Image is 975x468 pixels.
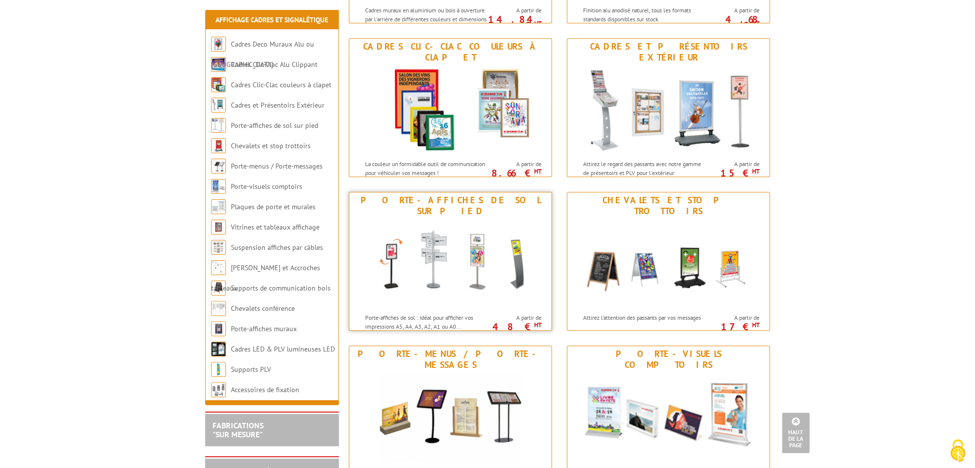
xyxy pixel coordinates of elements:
span: A partir de [491,160,542,168]
div: Cadres et Présentoirs Extérieur [570,41,767,63]
img: Porte-affiches de sol sur pied [211,118,226,133]
img: Cimaises et Accroches tableaux [211,260,226,275]
img: Cadres et Présentoirs Extérieur [577,65,760,155]
p: 14.84 € [486,16,542,28]
div: Porte-affiches de sol sur pied [352,195,549,217]
p: Attirez l’attention des passants par vos messages [583,313,706,322]
p: 48 € [486,324,542,330]
img: Porte-visuels comptoirs [577,373,760,462]
p: Finition alu anodisé naturel, tous les formats standards disponibles sur stock. [583,6,706,23]
button: Cookies (fenêtre modale) [940,434,975,468]
a: Haut de la page [782,412,810,453]
sup: HT [752,19,759,28]
sup: HT [752,167,759,175]
a: Chevalets et stop trottoirs Chevalets et stop trottoirs Attirez l’attention des passants par vos ... [567,192,770,331]
a: Porte-menus / Porte-messages [231,162,323,171]
div: Porte-menus / Porte-messages [352,349,549,370]
img: Cookies (fenêtre modale) [945,438,970,463]
img: Cadres et Présentoirs Extérieur [211,98,226,113]
a: Plaques de porte et murales [231,202,316,211]
img: Cadres LED & PLV lumineuses LED [211,342,226,356]
a: Cadres et Présentoirs Extérieur Cadres et Présentoirs Extérieur Attirez le regard des passants av... [567,38,770,177]
a: Porte-affiches de sol sur pied [231,121,318,130]
a: Supports PLV [231,365,271,374]
span: A partir de [709,314,759,322]
img: Accessoires de fixation [211,382,226,397]
p: Attirez le regard des passants avec notre gamme de présentoirs et PLV pour l'extérieur [583,160,706,176]
img: Chevalets et stop trottoirs [577,219,760,308]
img: Chevalets et stop trottoirs [211,138,226,153]
sup: HT [752,321,759,329]
sup: HT [534,19,542,28]
span: A partir de [709,160,759,168]
img: Vitrines et tableaux affichage [211,220,226,234]
img: Cadres Deco Muraux Alu ou Bois [211,37,226,52]
a: Supports de communication bois [231,284,330,292]
div: Chevalets et stop trottoirs [570,195,767,217]
p: 4.68 € [704,16,759,28]
img: Porte-menus / Porte-messages [211,159,226,174]
a: Porte-visuels comptoirs [231,182,302,191]
img: Porte-affiches de sol sur pied [359,219,542,308]
sup: HT [534,167,542,175]
img: Supports PLV [211,362,226,377]
a: Cadres Clic-Clac couleurs à clapet [231,80,331,89]
p: 17 € [704,324,759,330]
a: [PERSON_NAME] et Accroches tableaux [211,263,320,292]
span: A partir de [709,6,759,14]
img: Plaques de porte et murales [211,199,226,214]
a: Porte-affiches de sol sur pied Porte-affiches de sol sur pied Porte-affiches de sol : Idéal pour ... [349,192,552,331]
p: Cadres muraux en aluminium ou bois à ouverture par l'arrière de différentes couleurs et dimension... [365,6,488,40]
span: A partir de [491,314,542,322]
a: Affichage Cadres et Signalétique [216,15,328,24]
a: Cadres LED & PLV lumineuses LED [231,345,335,353]
img: Chevalets conférence [211,301,226,316]
a: Vitrines et tableaux affichage [231,223,320,232]
img: Porte-menus / Porte-messages [379,373,522,462]
a: Cadres Clic-Clac couleurs à clapet Cadres Clic-Clac couleurs à clapet La couleur un formidable ou... [349,38,552,177]
span: A partir de [491,6,542,14]
img: Cadres Clic-Clac couleurs à clapet [359,65,542,155]
a: Chevalets et stop trottoirs [231,141,311,150]
img: Cadres Clic-Clac couleurs à clapet [211,77,226,92]
div: Porte-visuels comptoirs [570,349,767,370]
img: Porte-affiches muraux [211,321,226,336]
p: 8.66 € [486,170,542,176]
img: Porte-visuels comptoirs [211,179,226,194]
a: FABRICATIONS"Sur Mesure" [213,420,264,439]
a: Accessoires de fixation [231,385,299,394]
p: La couleur un formidable outil de communication pour véhiculer vos messages ! [365,160,488,176]
a: Cadres et Présentoirs Extérieur [231,101,325,110]
a: Porte-affiches muraux [231,324,297,333]
a: Chevalets conférence [231,304,295,313]
p: Porte-affiches de sol : Idéal pour afficher vos impressions A5, A4, A3, A2, A1 ou A0... [365,313,488,330]
p: 15 € [704,170,759,176]
img: Suspension affiches par câbles [211,240,226,255]
a: Suspension affiches par câbles [231,243,323,252]
sup: HT [534,321,542,329]
a: Cadres Clic-Clac Alu Clippant [231,60,318,69]
div: Cadres Clic-Clac couleurs à clapet [352,41,549,63]
a: Cadres Deco Muraux Alu ou [GEOGRAPHIC_DATA] [211,40,314,69]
